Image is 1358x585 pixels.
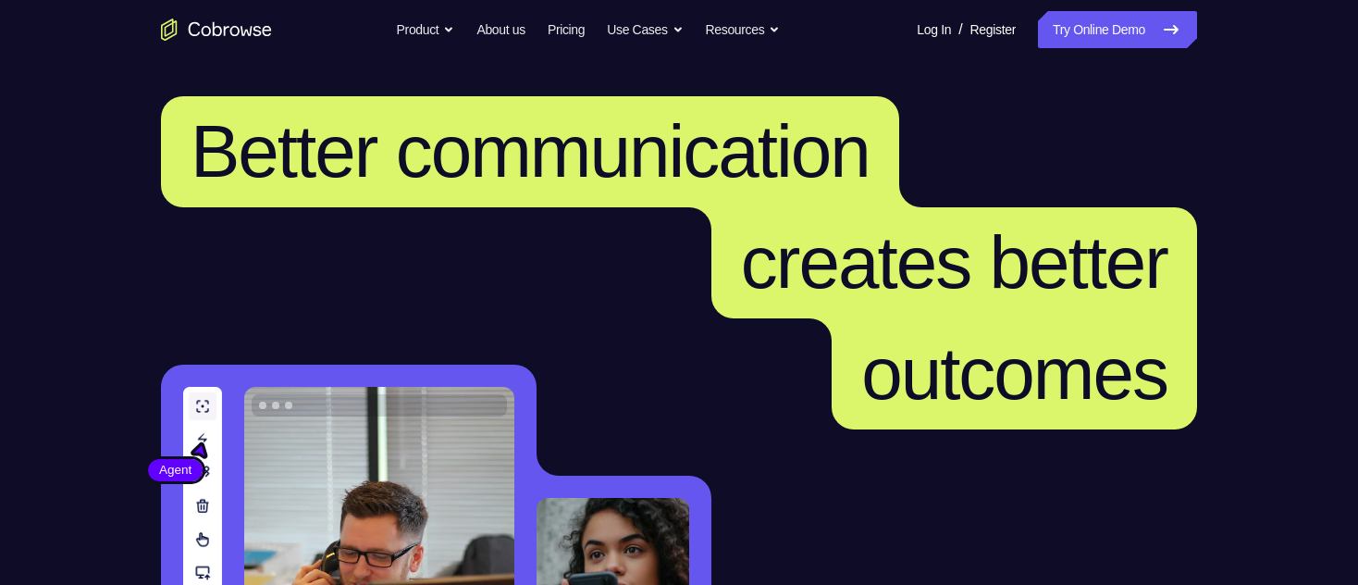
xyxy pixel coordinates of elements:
a: About us [476,11,525,48]
button: Resources [706,11,781,48]
span: creates better [741,221,1167,304]
span: Better communication [191,110,870,193]
a: Pricing [548,11,585,48]
button: Use Cases [607,11,683,48]
span: / [958,19,962,41]
button: Product [397,11,455,48]
a: Try Online Demo [1038,11,1197,48]
a: Register [970,11,1016,48]
a: Go to the home page [161,19,272,41]
span: outcomes [861,332,1167,415]
a: Log In [917,11,951,48]
span: Agent [148,461,203,479]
